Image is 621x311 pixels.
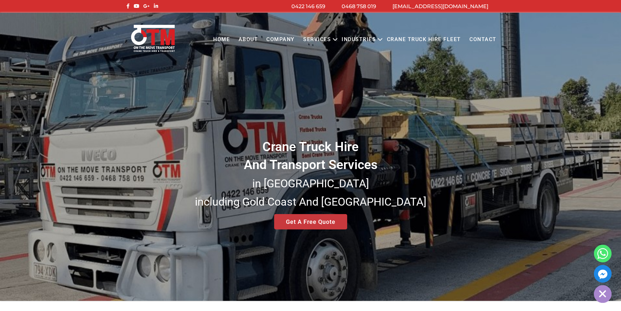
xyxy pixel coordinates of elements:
a: Facebook_Messenger [594,265,612,283]
a: 0468 758 019 [342,3,376,9]
a: Contact [465,31,501,49]
a: Get A Free Quote [274,214,347,229]
a: 0422 146 659 [291,3,325,9]
a: Crane Truck Hire Fleet [382,31,465,49]
a: About [234,31,262,49]
a: COMPANY [262,31,299,49]
a: [EMAIL_ADDRESS][DOMAIN_NAME] [392,3,488,9]
a: Home [209,31,234,49]
a: Whatsapp [594,245,612,262]
a: Services [299,31,335,49]
a: Industries [337,31,380,49]
small: in [GEOGRAPHIC_DATA] including Gold Coast And [GEOGRAPHIC_DATA] [195,177,426,208]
